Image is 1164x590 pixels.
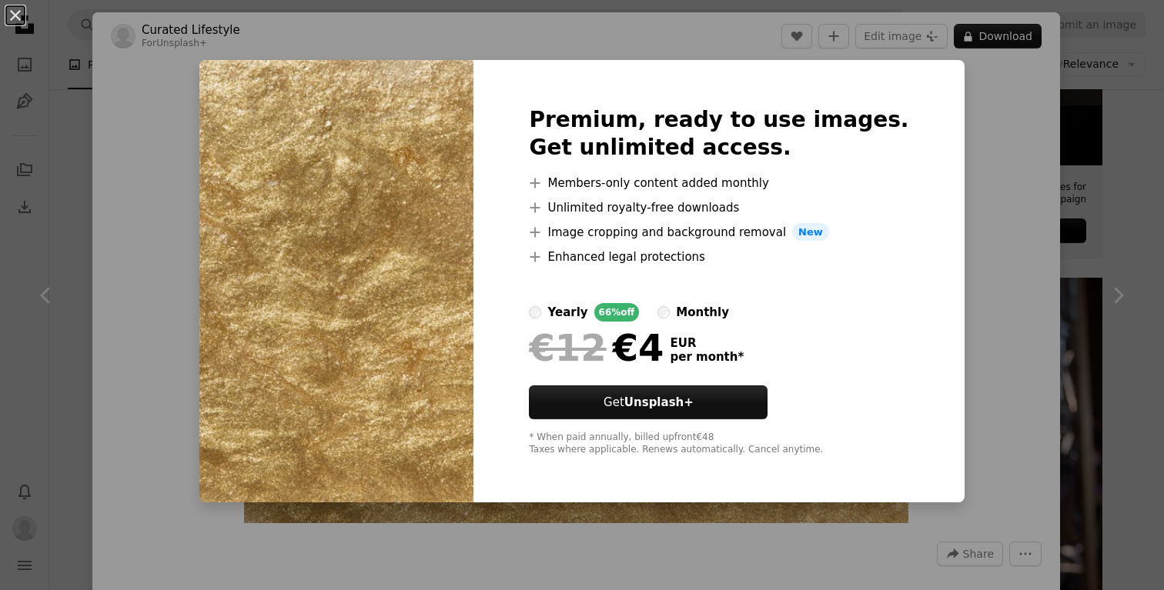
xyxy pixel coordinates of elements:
span: New [792,223,829,242]
div: * When paid annually, billed upfront €48 Taxes where applicable. Renews automatically. Cancel any... [529,432,908,456]
div: €4 [529,328,664,368]
input: monthly [657,306,670,318]
div: monthly [676,303,729,322]
a: GetUnsplash+ [529,385,768,419]
div: yearly [547,303,587,322]
h2: Premium, ready to use images. Get unlimited access. [529,106,908,162]
span: EUR [670,336,744,350]
strong: Unsplash+ [624,395,694,409]
img: premium_photo-1723586416242-642ab27644ca [199,60,473,503]
li: Image cropping and background removal [529,223,908,242]
li: Unlimited royalty-free downloads [529,198,908,217]
span: per month * [670,350,744,364]
li: Enhanced legal protections [529,248,908,266]
input: yearly66%off [529,306,541,318]
li: Members-only content added monthly [529,174,908,192]
div: 66% off [594,303,640,322]
span: €12 [529,328,606,368]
